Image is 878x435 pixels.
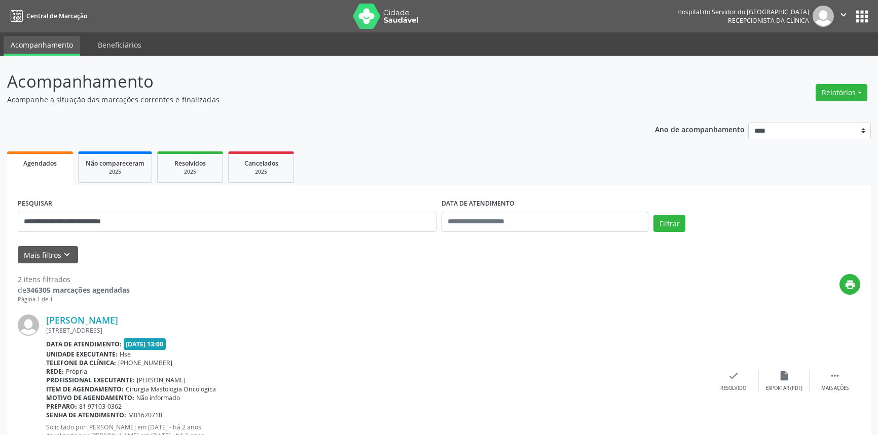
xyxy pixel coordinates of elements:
[677,8,809,16] div: Hospital do Servidor do [GEOGRAPHIC_DATA]
[766,385,802,392] div: Exportar (PDF)
[136,393,180,402] span: Não informado
[7,8,87,24] a: Central de Marcação
[779,370,790,381] i: insert_drive_file
[46,411,126,419] b: Senha de atendimento:
[442,196,515,212] label: DATA DE ATENDIMENTO
[653,215,685,232] button: Filtrar
[829,370,840,381] i: 
[728,16,809,25] span: Recepcionista da clínica
[79,402,122,411] span: 81 97103-0362
[4,36,80,56] a: Acompanhamento
[7,94,612,105] p: Acompanhe a situação das marcações correntes e finalizadas
[86,159,144,168] span: Não compareceram
[23,159,57,168] span: Agendados
[66,367,87,376] span: Própria
[91,36,149,54] a: Beneficiários
[720,385,746,392] div: Resolvido
[128,411,162,419] span: M01620718
[18,314,39,336] img: img
[834,6,853,27] button: 
[120,350,131,359] span: Hse
[18,196,52,212] label: PESQUISAR
[46,393,134,402] b: Motivo de agendamento:
[26,285,130,295] strong: 346305 marcações agendadas
[137,376,186,384] span: [PERSON_NAME]
[839,274,860,295] button: print
[845,279,856,290] i: print
[46,340,122,348] b: Data de atendimento:
[118,359,172,367] span: [PHONE_NUMBER]
[655,123,745,135] p: Ano de acompanhamento
[18,285,130,295] div: de
[46,350,118,359] b: Unidade executante:
[46,367,64,376] b: Rede:
[46,314,118,326] a: [PERSON_NAME]
[165,168,215,176] div: 2025
[18,274,130,285] div: 2 itens filtrados
[813,6,834,27] img: img
[18,295,130,304] div: Página 1 de 1
[7,69,612,94] p: Acompanhamento
[46,326,708,335] div: [STREET_ADDRESS]
[853,8,871,25] button: apps
[174,159,206,168] span: Resolvidos
[126,385,216,393] span: Cirurgia Mastologia Oncologica
[244,159,278,168] span: Cancelados
[236,168,286,176] div: 2025
[46,359,116,367] b: Telefone da clínica:
[46,385,124,393] b: Item de agendamento:
[816,84,867,101] button: Relatórios
[26,12,87,20] span: Central de Marcação
[838,9,849,20] i: 
[728,370,739,381] i: check
[46,402,77,411] b: Preparo:
[18,246,78,264] button: Mais filtroskeyboard_arrow_down
[46,376,135,384] b: Profissional executante:
[821,385,849,392] div: Mais ações
[61,249,72,260] i: keyboard_arrow_down
[124,338,166,350] span: [DATE] 13:00
[86,168,144,176] div: 2025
